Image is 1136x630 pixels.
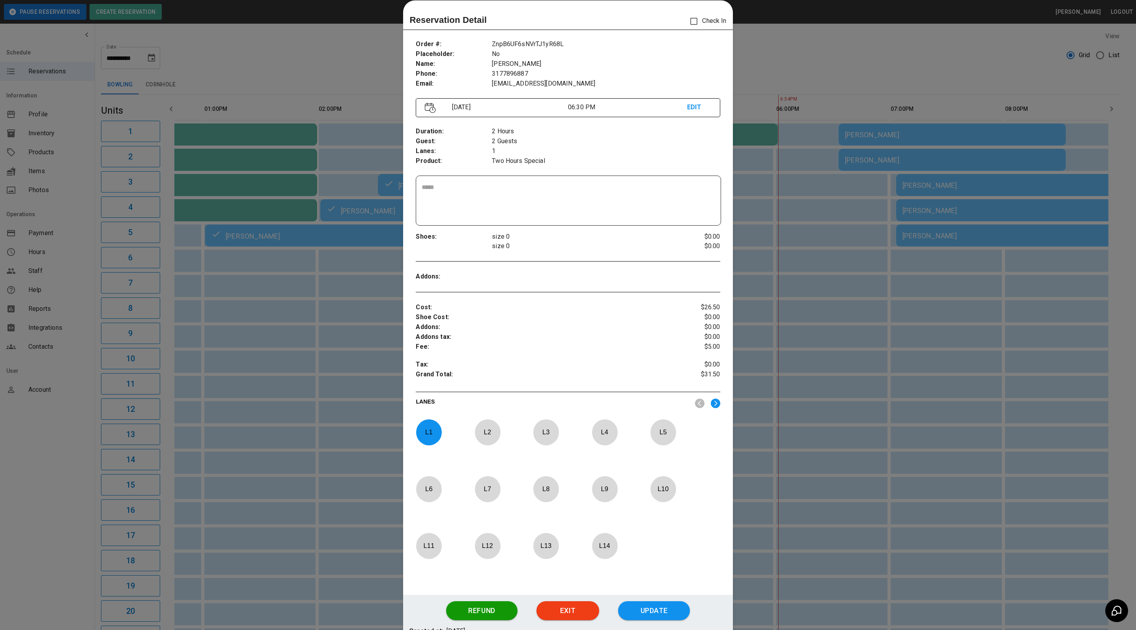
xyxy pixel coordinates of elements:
[686,13,726,30] p: Check In
[650,423,676,441] p: L 5
[618,601,690,620] button: Update
[416,537,442,555] p: L 11
[669,312,720,322] p: $0.00
[416,272,492,282] p: Addons :
[416,49,492,59] p: Placeholder :
[416,303,669,312] p: Cost :
[416,360,669,370] p: Tax :
[416,39,492,49] p: Order # :
[669,360,720,370] p: $0.00
[711,398,720,408] img: right.svg
[669,370,720,381] p: $31.50
[416,480,442,498] p: L 6
[416,232,492,242] p: Shoes :
[416,398,688,409] p: LANES
[492,156,720,166] p: Two Hours Special
[592,537,618,555] p: L 14
[669,332,720,342] p: $0.00
[492,232,669,241] p: size 0
[650,480,676,498] p: L 10
[416,423,442,441] p: L 1
[492,59,720,69] p: [PERSON_NAME]
[533,423,559,441] p: L 3
[669,322,720,332] p: $0.00
[475,423,501,441] p: L 2
[669,342,720,352] p: $5.00
[669,241,720,251] p: $0.00
[416,146,492,156] p: Lanes :
[416,156,492,166] p: Product :
[416,69,492,79] p: Phone :
[492,39,720,49] p: ZnpB6UF6sNVrTJ1yR68L
[533,480,559,498] p: L 8
[492,136,720,146] p: 2 Guests
[425,103,436,113] img: Vector
[536,601,599,620] button: Exit
[416,342,669,352] p: Fee :
[592,480,618,498] p: L 9
[446,601,518,620] button: Refund
[669,303,720,312] p: $26.50
[492,146,720,156] p: 1
[416,79,492,89] p: Email :
[475,537,501,555] p: L 12
[475,480,501,498] p: L 7
[533,537,559,555] p: L 13
[492,127,720,136] p: 2 Hours
[416,370,669,381] p: Grand Total :
[416,136,492,146] p: Guest :
[492,49,720,59] p: No
[695,398,704,408] img: nav_left.svg
[687,103,711,112] p: EDIT
[416,59,492,69] p: Name :
[416,127,492,136] p: Duration :
[416,332,669,342] p: Addons tax :
[592,423,618,441] p: L 4
[568,103,687,112] p: 06:30 PM
[492,69,720,79] p: 3177896887
[492,79,720,89] p: [EMAIL_ADDRESS][DOMAIN_NAME]
[669,232,720,241] p: $0.00
[416,312,669,322] p: Shoe Cost :
[449,103,568,112] p: [DATE]
[416,322,669,332] p: Addons :
[492,241,669,251] p: size 0
[409,13,487,26] p: Reservation Detail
